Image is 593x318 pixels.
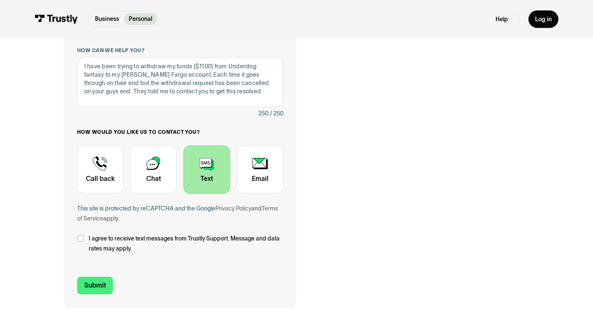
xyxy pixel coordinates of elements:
[270,109,283,119] div: / 250
[77,129,283,135] label: How would you like us to contact you?
[89,234,283,254] span: I agree to receive text messages from Trustly Support. Message and data rates may apply.
[77,47,283,54] label: How can we help you?
[495,15,508,23] a: Help
[95,15,119,23] p: Business
[77,204,283,224] div: This site is protected by reCAPTCHA and the Google and apply.
[528,10,558,28] a: Log in
[77,277,113,294] input: Submit
[90,13,124,25] a: Business
[129,15,152,23] p: Personal
[258,109,268,119] div: 250
[215,205,251,212] a: Privacy Policy
[35,15,78,24] img: Trustly Logo
[535,15,552,23] div: Log in
[77,205,278,222] a: Terms of Service
[124,13,158,25] a: Personal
